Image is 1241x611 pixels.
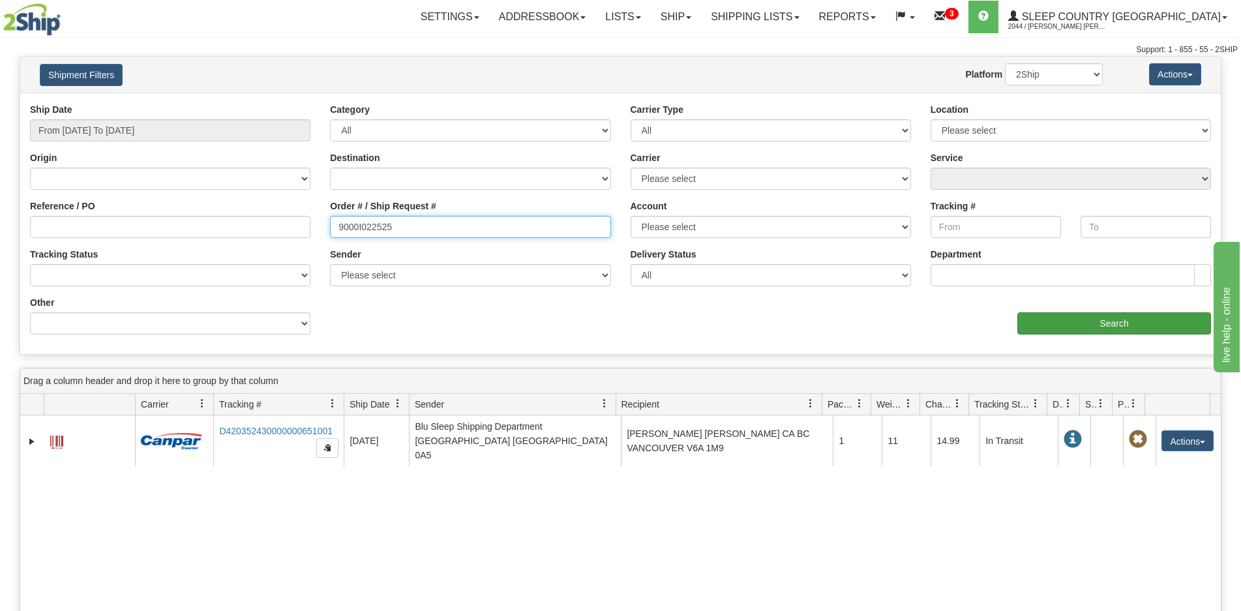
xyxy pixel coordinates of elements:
[1149,63,1201,85] button: Actions
[30,200,95,213] label: Reference / PO
[882,415,931,466] td: 11
[10,8,121,23] div: live help - online
[30,151,57,164] label: Origin
[876,398,904,411] span: Weight
[316,438,338,458] button: Copy to clipboard
[931,415,979,466] td: 14.99
[631,151,661,164] label: Carrier
[593,393,616,415] a: Sender filter column settings
[330,248,361,261] label: Sender
[1211,239,1240,372] iframe: chat widget
[701,1,809,33] a: Shipping lists
[931,200,976,213] label: Tracking #
[1017,312,1211,335] input: Search
[219,398,262,411] span: Tracking #
[20,368,1221,394] div: grid grouping header
[1057,393,1079,415] a: Delivery Status filter column settings
[925,1,968,33] a: 3
[415,398,444,411] span: Sender
[945,8,959,20] sup: 3
[828,398,855,411] span: Packages
[931,103,968,116] label: Location
[595,1,650,33] a: Lists
[330,151,380,164] label: Destination
[651,1,701,33] a: Ship
[344,415,409,466] td: [DATE]
[979,415,1058,466] td: In Transit
[30,103,72,116] label: Ship Date
[50,430,63,451] a: Label
[800,393,822,415] a: Recipient filter column settings
[998,1,1237,33] a: Sleep Country [GEOGRAPHIC_DATA] 2044 / [PERSON_NAME] [PERSON_NAME]
[1008,20,1106,33] span: 2044 / [PERSON_NAME] [PERSON_NAME]
[219,426,333,436] a: D420352430000000651001
[621,398,659,411] span: Recipient
[409,415,621,466] td: Blu Sleep Shipping Department [GEOGRAPHIC_DATA] [GEOGRAPHIC_DATA] 0A5
[833,415,882,466] td: 1
[1129,430,1147,449] span: Pickup Not Assigned
[931,216,1061,238] input: From
[621,415,833,466] td: [PERSON_NAME] [PERSON_NAME] CA BC VANCOUVER V6A 1M9
[897,393,920,415] a: Weight filter column settings
[1090,393,1112,415] a: Shipment Issues filter column settings
[1118,398,1129,411] span: Pickup Status
[1122,393,1144,415] a: Pickup Status filter column settings
[1161,430,1214,451] button: Actions
[809,1,886,33] a: Reports
[925,398,953,411] span: Charge
[1081,216,1211,238] input: To
[330,200,436,213] label: Order # / Ship Request #
[1064,430,1082,449] span: In Transit
[191,393,213,415] a: Carrier filter column settings
[141,433,202,449] img: 14 - Canpar
[965,68,1002,81] label: Platform
[387,393,409,415] a: Ship Date filter column settings
[321,393,344,415] a: Tracking # filter column settings
[489,1,596,33] a: Addressbook
[40,64,123,86] button: Shipment Filters
[1024,393,1047,415] a: Tracking Status filter column settings
[631,103,683,116] label: Carrier Type
[3,44,1238,55] div: Support: 1 - 855 - 55 - 2SHIP
[25,435,38,448] a: Expand
[141,398,169,411] span: Carrier
[631,200,667,213] label: Account
[931,151,963,164] label: Service
[931,248,981,261] label: Department
[1053,398,1064,411] span: Delivery Status
[330,103,370,116] label: Category
[3,3,61,36] img: logo2044.jpg
[631,248,696,261] label: Delivery Status
[946,393,968,415] a: Charge filter column settings
[1019,11,1221,22] span: Sleep Country [GEOGRAPHIC_DATA]
[974,398,1031,411] span: Tracking Status
[411,1,489,33] a: Settings
[350,398,389,411] span: Ship Date
[848,393,871,415] a: Packages filter column settings
[1085,398,1096,411] span: Shipment Issues
[30,248,98,261] label: Tracking Status
[30,296,54,309] label: Other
